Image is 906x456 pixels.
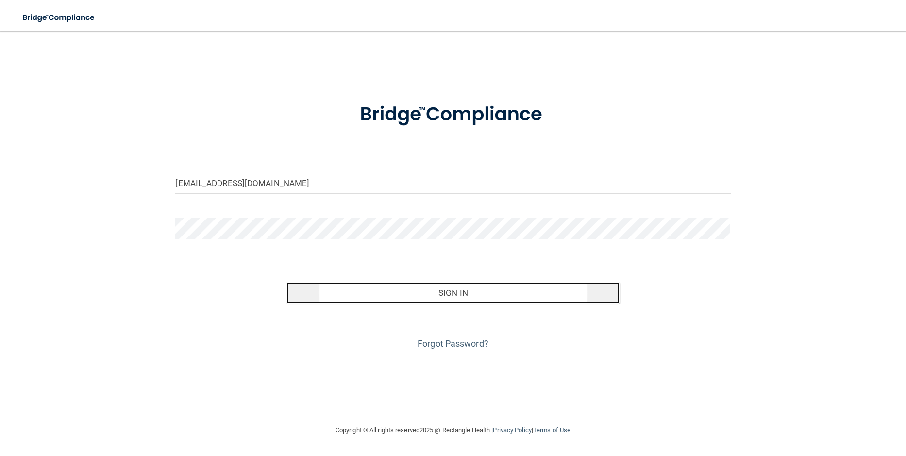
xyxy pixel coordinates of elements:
[418,338,488,349] a: Forgot Password?
[533,426,570,434] a: Terms of Use
[493,426,531,434] a: Privacy Policy
[286,282,620,304] button: Sign In
[175,172,730,194] input: Email
[15,8,104,28] img: bridge_compliance_login_screen.278c3ca4.svg
[340,89,566,140] img: bridge_compliance_login_screen.278c3ca4.svg
[276,415,630,446] div: Copyright © All rights reserved 2025 @ Rectangle Health | |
